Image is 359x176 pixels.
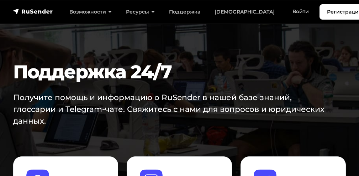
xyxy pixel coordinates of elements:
[13,61,346,83] h1: Поддержка 24/7
[13,92,328,126] p: Получите помощь и информацию о RuSender в нашей базе знаний, глоссарии и Telegram-чате. Свяжитесь...
[62,5,119,19] a: Возможности
[119,5,162,19] a: Ресурсы
[207,5,282,19] a: [DEMOGRAPHIC_DATA]
[13,8,53,15] img: RuSender
[285,4,316,19] a: Войти
[162,5,207,19] a: Поддержка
